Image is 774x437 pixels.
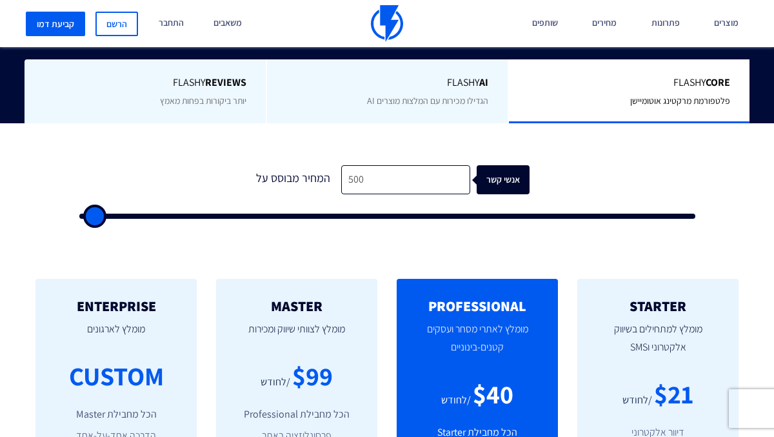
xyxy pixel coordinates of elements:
[528,76,730,90] span: Flashy
[160,95,246,107] span: יותר ביקורות בפחות מאמץ
[483,165,536,194] div: אנשי קשר
[235,314,358,358] p: מומלץ לצוותי שיווק ומכירות
[622,393,652,408] div: /לחודש
[244,165,341,194] div: המחיר מבוסס על
[55,314,177,358] p: מומלץ לארגונים
[367,95,488,107] span: הגדילו מכירות עם המלצות מוצרים AI
[26,12,85,36] a: קביעת דמו
[597,298,719,314] h2: STARTER
[235,298,358,314] h2: MASTER
[55,407,177,422] li: הכל מחבילת Master
[706,76,730,89] b: Core
[630,95,730,107] span: פלטפורמת מרקטינג אוטומיישן
[479,76,488,89] b: AI
[55,298,177,314] h2: ENTERPRISE
[416,314,539,376] p: מומלץ לאתרי מסחר ועסקים קטנים-בינוניים
[95,12,138,36] a: הרשם
[286,76,488,90] span: Flashy
[205,76,246,89] b: REVIEWS
[261,375,290,390] div: /לחודש
[44,76,246,90] span: Flashy
[597,314,719,376] p: מומלץ למתחילים בשיווק אלקטרוני וSMS
[441,393,471,408] div: /לחודש
[235,407,358,422] li: הכל מחבילת Professional
[292,358,333,394] div: $99
[654,376,693,412] div: $21
[416,298,539,314] h2: PROFESSIONAL
[473,376,513,412] div: $40
[69,358,164,394] div: CUSTOM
